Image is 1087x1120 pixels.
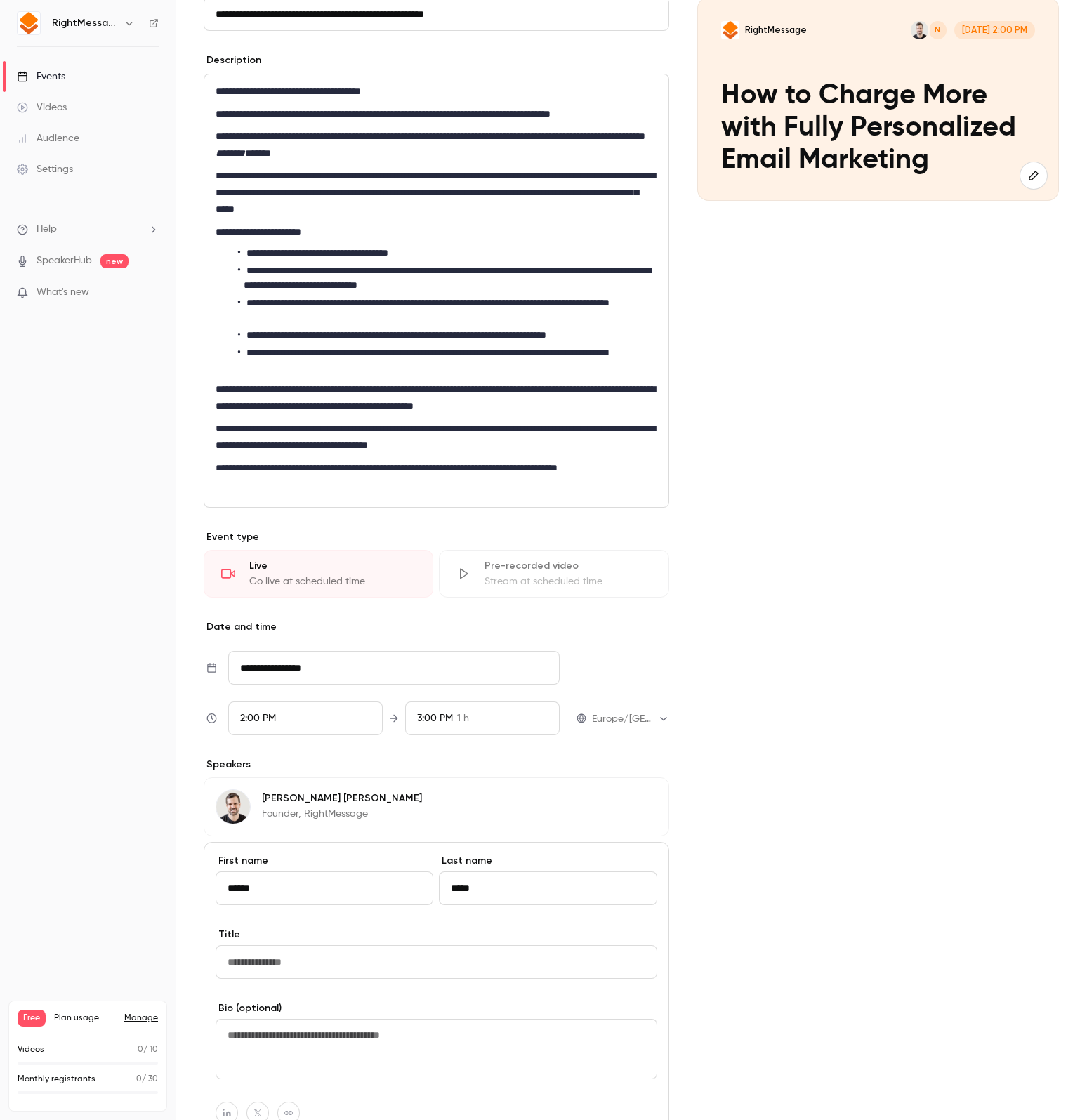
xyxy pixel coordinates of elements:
[204,620,669,634] p: Date and time
[138,1043,158,1056] p: / 10
[721,79,1035,177] p: How to Charge More with Fully Personalized Email Marketing
[100,254,129,268] span: new
[18,12,40,34] img: RightMessage
[37,253,92,268] a: SpeakerHub
[37,285,89,300] span: What's new
[439,854,657,868] label: Last name
[204,777,669,836] div: Brennan Dunn[PERSON_NAME] [PERSON_NAME]Founder, RightMessage
[592,712,669,726] div: Europe/[GEOGRAPHIC_DATA]
[457,711,469,726] span: 1 h
[240,713,276,723] span: 2:00 PM
[136,1073,158,1086] p: / 30
[52,16,118,30] h6: RightMessage
[405,701,560,735] div: To
[204,530,669,544] p: Event type
[17,162,73,176] div: Settings
[216,854,433,868] label: First name
[18,1073,95,1086] p: Monthly registrants
[18,1043,44,1056] p: Videos
[911,21,929,39] img: Brennan Dunn
[138,1046,143,1054] span: 0
[204,74,668,507] div: editor
[204,74,669,508] section: description
[18,1010,46,1027] span: Free
[136,1075,142,1083] span: 0
[249,574,416,588] div: Go live at scheduled time
[17,131,79,145] div: Audience
[745,24,807,36] p: RightMessage
[124,1013,158,1024] a: Manage
[954,21,1035,39] span: [DATE] 2:00 PM
[37,222,57,237] span: Help
[216,1001,657,1015] label: Bio (optional)
[142,286,159,299] iframe: Noticeable Trigger
[17,70,65,84] div: Events
[54,1013,116,1024] span: Plan usage
[204,53,261,67] label: Description
[439,550,668,598] div: Pre-recorded videoStream at scheduled time
[262,791,422,805] p: [PERSON_NAME] [PERSON_NAME]
[485,574,651,588] div: Stream at scheduled time
[485,559,651,573] div: Pre-recorded video
[417,713,453,723] span: 3:00 PM
[216,928,657,942] label: Title
[928,20,949,41] div: N
[228,651,560,685] input: Tue, Feb 17, 2026
[262,807,422,821] p: Founder, RightMessage
[17,222,159,237] li: help-dropdown-opener
[228,701,383,735] div: From
[216,790,250,824] img: Brennan Dunn
[17,100,67,114] div: Videos
[249,559,416,573] div: Live
[721,21,739,39] img: How to Charge More with Fully Personalized Email Marketing
[204,550,433,598] div: LiveGo live at scheduled time
[204,758,669,772] p: Speakers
